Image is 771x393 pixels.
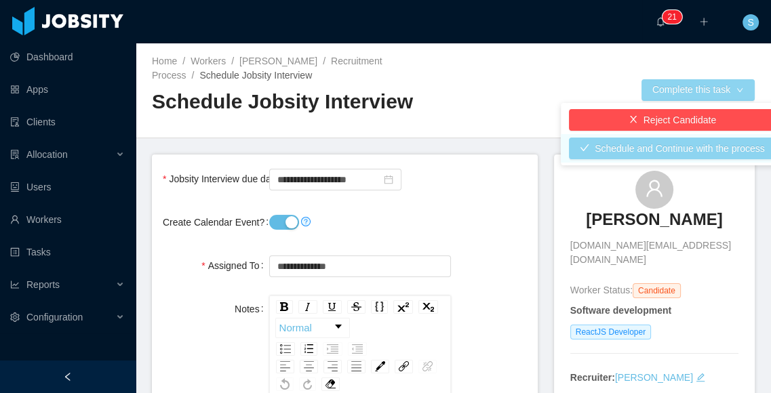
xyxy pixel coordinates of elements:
[662,10,681,24] sup: 21
[395,360,413,373] div: Link
[276,300,293,314] div: Bold
[323,300,342,314] div: Underline
[273,342,370,356] div: rdw-list-control
[276,360,294,373] div: Left
[747,14,753,30] span: S
[418,300,438,314] div: Subscript
[392,360,439,373] div: rdw-link-control
[319,377,342,391] div: rdw-remove-control
[276,377,294,391] div: Undo
[276,318,349,337] a: Block Type
[298,300,317,314] div: Italic
[347,300,365,314] div: Strikethrough
[276,342,295,356] div: Unordered
[201,260,269,271] label: Assigned To
[192,70,195,81] span: /
[235,304,269,314] label: Notes
[10,76,125,103] a: icon: appstoreApps
[10,312,20,322] i: icon: setting
[300,360,318,373] div: Center
[152,56,382,81] a: Recruitment Process
[384,175,393,184] i: icon: calendar
[323,56,325,66] span: /
[667,10,672,24] p: 2
[570,372,615,383] strong: Recruiter:
[26,312,83,323] span: Configuration
[672,10,677,24] p: 1
[269,215,299,230] button: Create Calendar Event?
[299,377,316,391] div: Redo
[10,173,125,201] a: icon: robotUsers
[10,239,125,266] a: icon: profileTasks
[163,217,274,228] label: Create Calendar Event?
[275,318,350,338] div: rdw-dropdown
[641,79,755,101] button: Complete this taskicon: down
[199,70,312,81] span: Schedule Jobsity Interview
[323,342,342,356] div: Indent
[347,360,365,373] div: Justify
[323,360,342,373] div: Right
[570,285,633,295] span: Worker Status:
[570,239,738,267] span: [DOMAIN_NAME][EMAIL_ADDRESS][DOMAIN_NAME]
[645,179,664,198] i: icon: user
[273,318,352,338] div: rdw-block-control
[231,56,234,66] span: /
[239,56,317,66] a: [PERSON_NAME]
[393,300,413,314] div: Superscript
[152,88,454,116] h2: Schedule Jobsity Interview
[368,360,392,373] div: rdw-color-picker
[586,209,722,239] a: [PERSON_NAME]
[656,17,665,26] i: icon: bell
[10,150,20,159] i: icon: solution
[696,373,705,382] i: icon: edit
[570,325,651,339] span: ReactJS Developer
[371,300,388,314] div: Monospace
[273,360,368,373] div: rdw-textalign-control
[279,314,312,342] span: Normal
[10,206,125,233] a: icon: userWorkers
[273,377,319,391] div: rdw-history-control
[300,342,317,356] div: Ordered
[26,279,60,290] span: Reports
[348,342,367,356] div: Outdent
[301,217,311,226] i: icon: question-circle
[163,173,288,184] label: Jobsity Interview due date
[152,56,177,66] a: Home
[26,149,68,160] span: Allocation
[615,372,693,383] a: [PERSON_NAME]
[699,17,709,26] i: icon: plus
[273,300,441,314] div: rdw-inline-control
[191,56,226,66] a: Workers
[182,56,185,66] span: /
[586,209,722,230] h3: [PERSON_NAME]
[10,108,125,136] a: icon: auditClients
[633,283,681,298] span: Candidate
[321,377,340,391] div: Remove
[10,43,125,70] a: icon: pie-chartDashboard
[418,360,437,373] div: Unlink
[10,280,20,289] i: icon: line-chart
[570,305,671,316] strong: Software development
